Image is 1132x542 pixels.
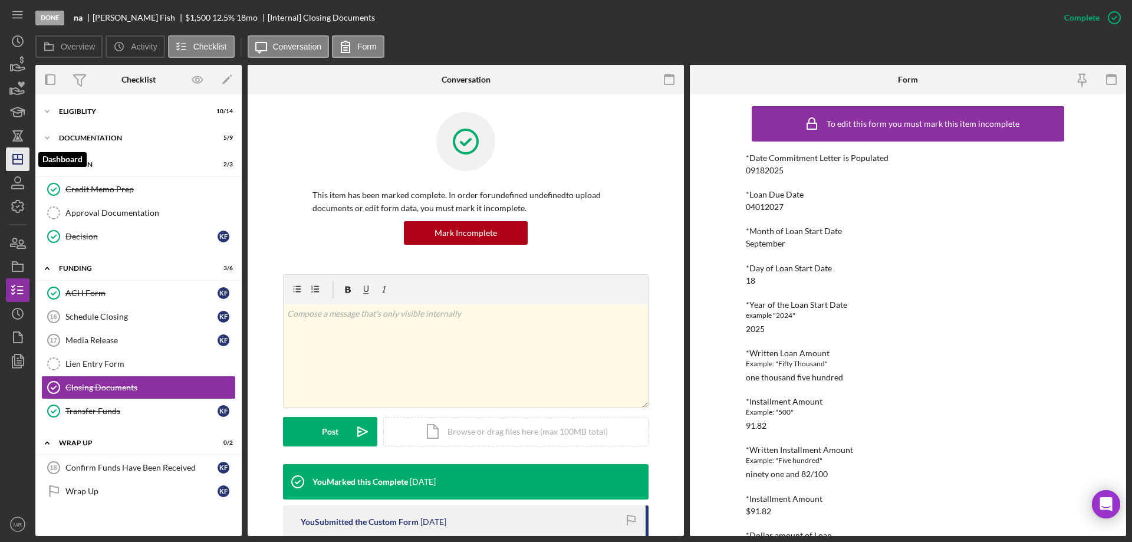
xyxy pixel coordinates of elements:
[106,35,164,58] button: Activity
[121,75,156,84] div: Checklist
[746,469,828,479] div: ninety one and 82/100
[59,161,203,168] div: Decision
[185,13,210,22] div: $1,500
[322,417,338,446] div: Post
[41,352,236,376] a: Lien Entry Form
[59,265,203,272] div: Funding
[746,397,1070,406] div: *Installment Amount
[746,226,1070,236] div: *Month of Loan Start Date
[212,161,233,168] div: 2 / 3
[65,336,218,345] div: Media Release
[273,42,322,51] label: Conversation
[746,202,784,212] div: 04012027
[746,373,843,382] div: one thousand five hundred
[332,35,384,58] button: Form
[1092,490,1120,518] div: Open Intercom Messenger
[65,487,218,496] div: Wrap Up
[41,305,236,329] a: 16Schedule ClosingKF
[61,42,95,51] label: Overview
[65,232,218,241] div: Decision
[746,494,1070,504] div: *Installment Amount
[41,329,236,352] a: 17Media ReleaseKF
[65,406,218,416] div: Transfer Funds
[268,13,375,22] div: [Internal] Closing Documents
[218,462,229,474] div: K F
[420,517,446,527] time: 2025-09-17 14:17
[65,185,235,194] div: Credit Memo Prep
[312,477,408,487] div: You Marked this Complete
[283,417,377,446] button: Post
[41,225,236,248] a: DecisionKF
[442,75,491,84] div: Conversation
[746,190,1070,199] div: *Loan Due Date
[410,477,436,487] time: 2025-09-17 14:21
[65,383,235,392] div: Closing Documents
[212,108,233,115] div: 10 / 14
[404,221,528,245] button: Mark Incomplete
[357,42,377,51] label: Form
[212,13,235,22] div: 12.5 %
[746,276,755,285] div: 18
[746,310,1070,321] div: example "2024"
[1052,6,1126,29] button: Complete
[65,463,218,472] div: Confirm Funds Have Been Received
[93,13,185,22] div: [PERSON_NAME] Fish
[435,221,497,245] div: Mark Incomplete
[746,455,1070,467] div: Example: "Five hundred"
[218,287,229,299] div: K F
[65,288,218,298] div: ACH Form
[41,376,236,399] a: Closing Documents
[218,231,229,242] div: K F
[746,300,1070,310] div: *Year of the Loan Start Date
[14,521,22,528] text: MR
[41,399,236,423] a: Transfer FundsKF
[65,312,218,321] div: Schedule Closing
[746,153,1070,163] div: *Date Commitment Letter is Populated
[168,35,235,58] button: Checklist
[65,359,235,369] div: Lien Entry Form
[746,324,765,334] div: 2025
[746,358,1070,370] div: Example: "Fifty Thousand"
[218,485,229,497] div: K F
[218,311,229,323] div: K F
[1064,6,1100,29] div: Complete
[50,313,57,320] tspan: 16
[212,265,233,272] div: 3 / 6
[312,189,619,215] p: This item has been marked complete. In order for undefined undefined to upload documents or edit ...
[746,421,766,431] div: 91.82
[746,406,1070,418] div: Example: "500"
[41,178,236,201] a: Credit Memo Prep
[59,108,203,115] div: Eligiblity
[746,349,1070,358] div: *Written Loan Amount
[218,405,229,417] div: K F
[193,42,227,51] label: Checklist
[6,513,29,536] button: MR
[74,13,83,22] b: na
[35,11,64,25] div: Done
[746,531,1070,540] div: *Dollar amount of Loan
[212,439,233,446] div: 0 / 2
[59,439,203,446] div: Wrap up
[65,208,235,218] div: Approval Documentation
[50,464,57,471] tspan: 18
[746,239,785,248] div: September
[746,166,784,175] div: 09182025
[218,334,229,346] div: K F
[59,134,203,142] div: Documentation
[827,119,1019,129] div: To edit this form you must mark this item incomplete
[746,264,1070,273] div: *Day of Loan Start Date
[236,13,258,22] div: 18 mo
[41,456,236,479] a: 18Confirm Funds Have Been ReceivedKF
[301,517,419,527] div: You Submitted the Custom Form
[746,445,1070,455] div: *Written Installment Amount
[746,507,771,516] div: $91.82
[35,35,103,58] button: Overview
[50,337,57,344] tspan: 17
[41,281,236,305] a: ACH FormKF
[131,42,157,51] label: Activity
[248,35,330,58] button: Conversation
[41,479,236,503] a: Wrap UpKF
[212,134,233,142] div: 5 / 9
[41,201,236,225] a: Approval Documentation
[898,75,918,84] div: Form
